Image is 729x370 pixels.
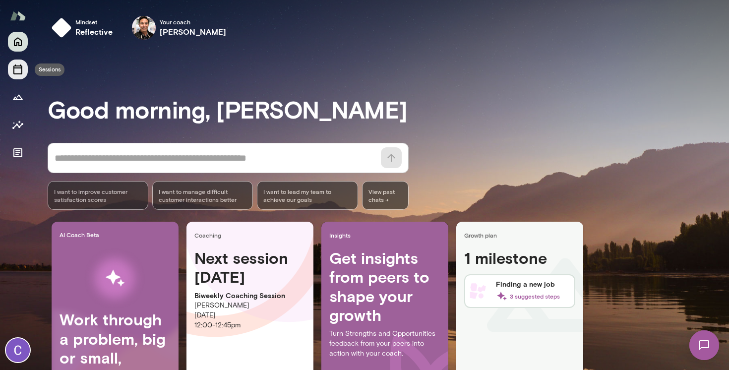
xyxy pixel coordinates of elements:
span: I want to lead my team to achieve our goals [263,187,351,203]
p: [PERSON_NAME] [194,301,305,310]
button: Sessions [8,60,28,79]
img: AI Workflows [71,247,159,310]
span: AI Coach Beta [60,231,175,239]
div: I want to improve customer satisfaction scores [48,181,148,210]
button: Insights [8,115,28,135]
span: Coaching [194,231,309,239]
span: I want to improve customer satisfaction scores [54,187,142,203]
img: Albert Villarde [132,16,156,40]
button: Mindsetreflective [48,12,121,44]
span: Growth plan [464,231,579,239]
button: Home [8,32,28,52]
h4: Get insights from peers to shape your growth [329,248,440,325]
div: I want to lead my team to achieve our goals [257,181,358,210]
span: Mindset [75,18,113,26]
p: Biweekly Coaching Session [194,291,305,301]
img: Mento [10,6,26,25]
h4: 1 milestone [464,248,575,271]
div: I want to manage difficult customer interactions better [152,181,253,210]
span: Your coach [160,18,227,26]
p: 12:00 - 12:45pm [194,320,305,330]
span: 3 suggested steps [496,290,560,302]
div: Albert VillardeYour coach[PERSON_NAME] [125,12,234,44]
span: Insights [329,231,444,239]
span: View past chats -> [362,181,409,210]
h6: [PERSON_NAME] [160,26,227,38]
img: mindset [52,18,71,38]
button: Documents [8,143,28,163]
button: Growth Plan [8,87,28,107]
h4: Next session [DATE] [194,248,305,287]
p: Turn Strengths and Opportunities feedback from your peers into action with your coach. [329,329,440,359]
h3: Good morning, [PERSON_NAME] [48,95,729,123]
h6: reflective [75,26,113,38]
img: Connie Poshala [6,338,30,362]
span: I want to manage difficult customer interactions better [159,187,246,203]
h6: Finding a new job [496,279,560,289]
div: Sessions [35,63,64,76]
p: [DATE] [194,310,305,320]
